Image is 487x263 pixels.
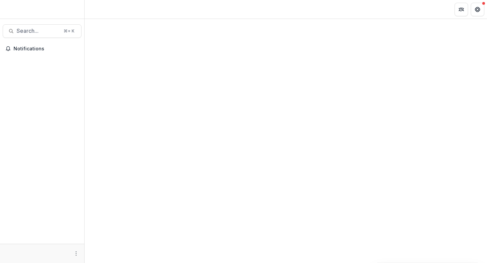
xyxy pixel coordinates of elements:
button: Notifications [3,43,82,54]
button: Search... [3,24,82,38]
span: Search... [17,28,60,34]
button: More [72,249,80,258]
nav: breadcrumb [87,4,116,14]
div: ⌘ + K [62,27,76,35]
button: Get Help [471,3,484,16]
button: Partners [455,3,468,16]
span: Notifications [14,46,79,52]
